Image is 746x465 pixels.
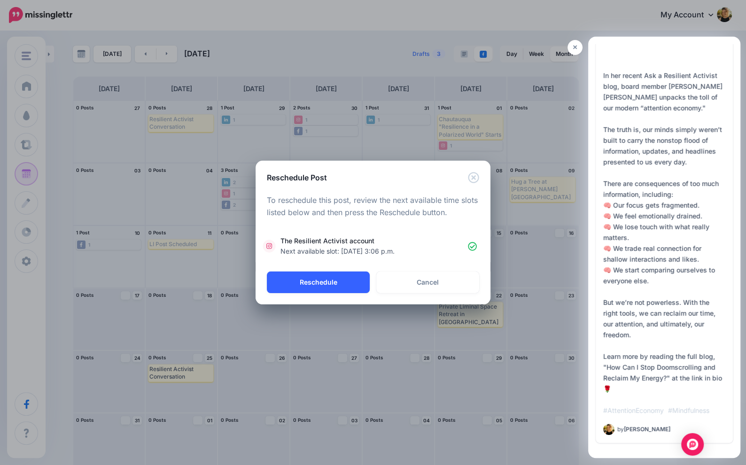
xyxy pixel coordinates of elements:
h5: Reschedule Post [267,172,327,183]
div: Open Intercom Messenger [681,433,704,456]
span: Next available slot: [DATE] 3:06 p.m. [280,247,395,255]
a: The Resilient Activist account Next available slot: [DATE] 3:06 p.m. [265,236,481,256]
button: Close [468,172,479,184]
span: The Resilient Activist account [280,236,468,256]
a: Cancel [376,271,479,293]
p: To reschedule this post, review the next available time slots listed below and then press the Res... [267,194,479,219]
button: Reschedule [267,271,370,293]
